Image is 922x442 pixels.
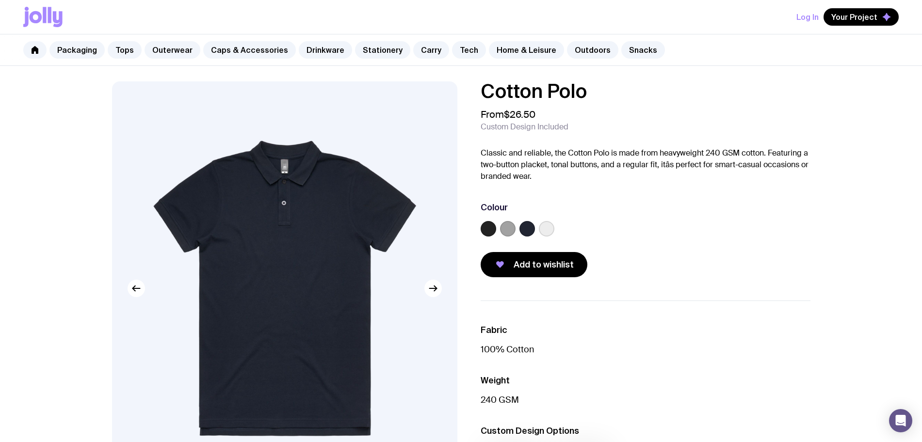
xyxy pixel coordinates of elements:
[49,41,105,59] a: Packaging
[481,344,810,355] p: 100% Cotton
[452,41,486,59] a: Tech
[481,252,587,277] button: Add to wishlist
[481,81,810,101] h1: Cotton Polo
[481,202,508,213] h3: Colour
[889,409,912,432] div: Open Intercom Messenger
[203,41,296,59] a: Caps & Accessories
[489,41,564,59] a: Home & Leisure
[831,12,877,22] span: Your Project
[481,425,810,437] h3: Custom Design Options
[145,41,200,59] a: Outerwear
[621,41,665,59] a: Snacks
[481,394,810,406] p: 240 GSM
[504,108,535,121] span: $26.50
[796,8,819,26] button: Log In
[108,41,142,59] a: Tops
[413,41,449,59] a: Carry
[299,41,352,59] a: Drinkware
[824,8,899,26] button: Your Project
[481,324,810,336] h3: Fabric
[481,109,535,120] span: From
[481,375,810,386] h3: Weight
[481,122,568,132] span: Custom Design Included
[567,41,618,59] a: Outdoors
[355,41,410,59] a: Stationery
[514,259,574,270] span: Add to wishlist
[481,147,810,182] p: Classic and reliable, the Cotton Polo is made from heavyweight 240 GSM cotton. Featuring a two-bu...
